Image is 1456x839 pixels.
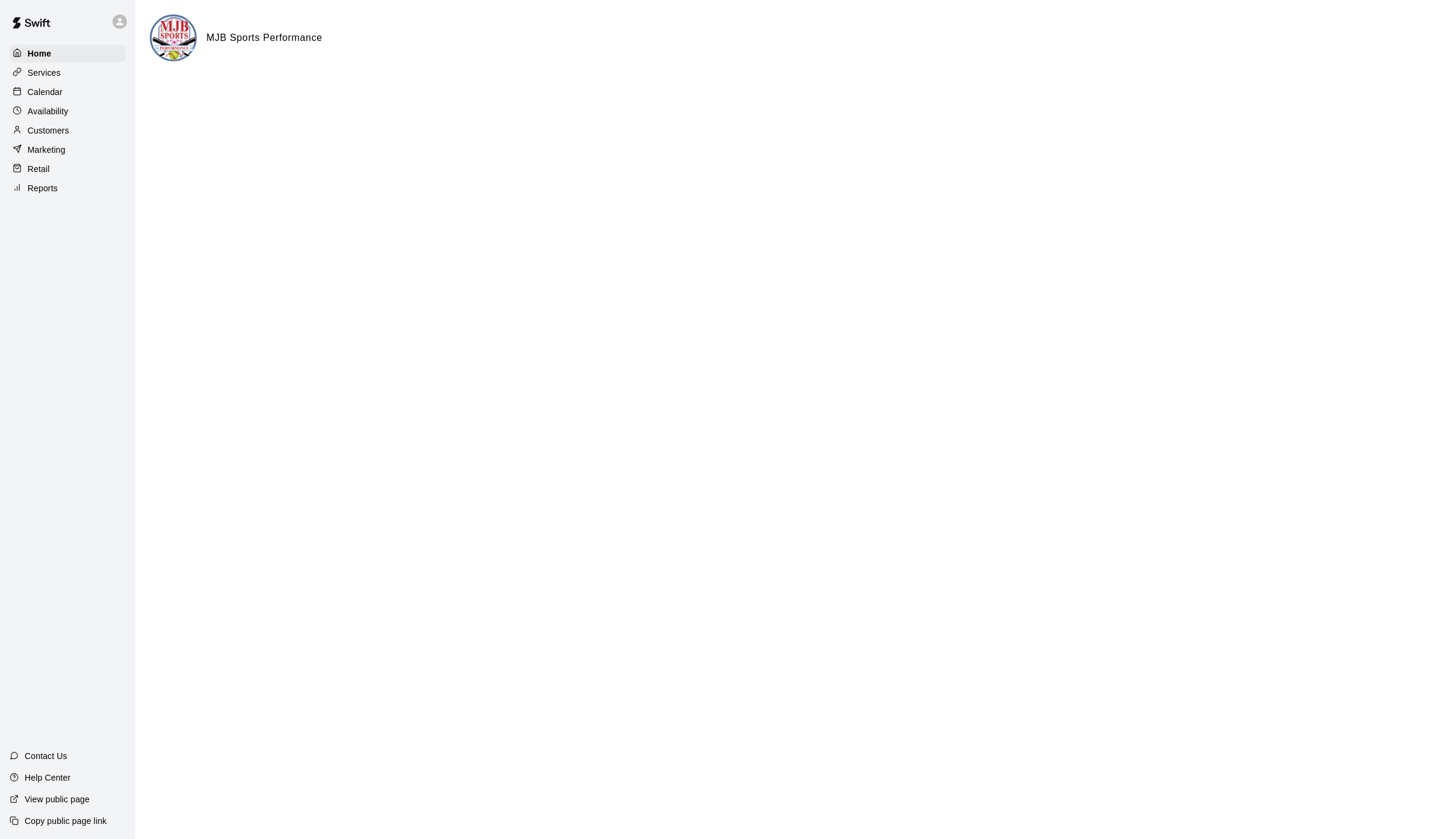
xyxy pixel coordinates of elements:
[25,793,90,805] p: View public page
[10,179,126,197] a: Reports
[10,160,126,178] a: Retail
[10,64,126,82] a: Services
[25,750,67,762] p: Contact Us
[28,105,69,117] p: Availability
[25,815,106,827] p: Copy public page link
[10,45,126,63] a: Home
[25,772,70,784] p: Help Center
[28,67,61,79] p: Services
[28,48,52,60] p: Home
[10,121,126,140] a: Customers
[28,86,63,98] p: Calendar
[206,30,322,46] h6: MJB Sports Performance
[28,182,58,194] p: Reports
[152,16,197,61] img: MJB Sports Performance logo
[10,102,126,120] a: Availability
[28,163,50,175] p: Retail
[28,144,66,156] p: Marketing
[10,83,126,101] a: Calendar
[10,141,126,159] a: Marketing
[28,124,69,137] p: Customers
